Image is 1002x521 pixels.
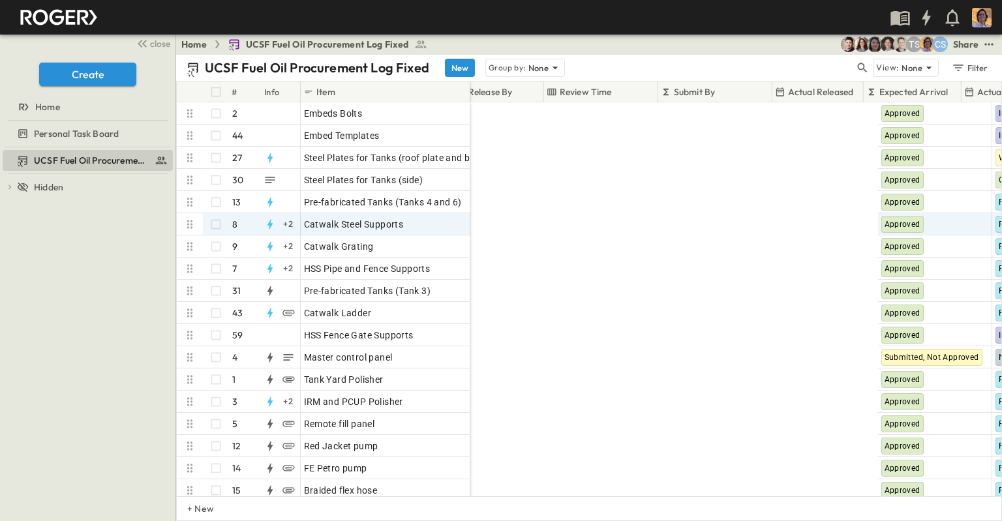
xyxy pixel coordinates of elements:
[885,109,920,118] span: Approved
[304,484,378,497] span: Braided flex hose
[304,439,378,453] span: Red Jacket pump
[304,196,462,209] span: Pre-fabricated Tanks (Tanks 4 and 6)
[34,181,63,194] span: Hidden
[880,37,896,52] img: Grayson Haaga (ghaaga@herrero.com)
[181,38,435,51] nav: breadcrumbs
[232,417,237,430] p: 5
[885,308,920,318] span: Approved
[867,37,883,52] img: Graciela Ortiz (gortiz@herrero.com)
[885,286,920,295] span: Approved
[232,351,237,364] p: 4
[885,198,920,207] span: Approved
[304,262,431,275] span: HSS Pipe and Fence Supports
[674,85,716,98] p: Submit By
[232,484,241,497] p: 15
[885,397,920,406] span: Approved
[879,85,949,98] p: Expected Arrival
[304,395,403,408] span: IRM and PCUP Polisher
[3,151,170,170] a: UCSF Fuel Oil Procurement Log Fixed
[304,218,404,231] span: Catwalk Steel Supports
[885,464,920,473] span: Approved
[304,240,374,253] span: Catwalk Grating
[919,37,935,52] img: Carlos Garcia (cgarcia@herrero.com)
[232,462,241,475] p: 14
[281,261,296,276] div: + 2
[304,373,384,386] span: Tank Yard Polisher
[232,395,237,408] p: 3
[981,37,997,52] button: test
[262,82,301,102] div: Info
[3,123,173,144] div: Personal Task Boardtest
[3,98,170,116] a: Home
[232,373,235,386] p: 1
[34,127,119,140] span: Personal Task Board
[232,218,237,231] p: 8
[885,131,920,140] span: Approved
[304,173,423,186] span: Steel Plates for Tanks (side)
[181,38,207,51] a: Home
[304,329,414,342] span: HSS Fence Gate Supports
[232,107,237,120] p: 2
[528,61,549,74] p: None
[228,38,427,51] a: UCSF Fuel Oil Procurement Log Fixed
[232,129,243,142] p: 44
[316,85,335,98] p: Item
[885,419,920,428] span: Approved
[232,196,241,209] p: 13
[35,100,60,113] span: Home
[304,151,500,164] span: Steel Plates for Tanks (roof plate and bottom)
[232,306,243,320] p: 43
[560,85,612,98] p: Review Time
[841,37,857,52] img: Alex Cardenas (acardenas@herrero.com)
[232,173,243,186] p: 30
[953,38,979,51] div: Share
[902,61,922,74] p: None
[885,331,920,340] span: Approved
[39,63,136,86] button: Create
[281,394,296,409] div: + 2
[232,284,241,297] p: 31
[788,85,854,98] p: Actual Released
[951,61,988,75] div: Filter
[264,74,280,110] div: Info
[232,329,243,342] p: 59
[445,59,475,77] button: New
[304,107,363,120] span: Embeds Bolts
[304,306,372,320] span: Catwalk Ladder
[885,220,920,229] span: Approved
[232,151,242,164] p: 27
[906,37,922,52] div: Tom Scally Jr (tscallyjr@herrero.com)
[885,353,979,362] span: Submitted, Not Approved
[468,85,513,98] p: Release By
[885,441,920,451] span: Approved
[232,262,237,275] p: 7
[150,37,170,50] span: close
[885,375,920,384] span: Approved
[932,37,948,52] div: Claire Smythe (csmythe@herrero.com)
[205,59,429,77] p: UCSF Fuel Oil Procurement Log Fixed
[885,486,920,495] span: Approved
[854,37,870,52] img: Karen Gemmill (kgemmill@herrero.com)
[893,37,909,52] img: David Dachauer (ddachauer@herrero.com)
[229,82,262,102] div: #
[232,240,237,253] p: 9
[3,150,173,171] div: UCSF Fuel Oil Procurement Log Fixedtest
[34,154,149,167] span: UCSF Fuel Oil Procurement Log Fixed
[885,175,920,185] span: Approved
[885,264,920,273] span: Approved
[304,129,380,142] span: Embed Templates
[281,216,296,232] div: + 2
[876,61,899,75] p: View:
[304,462,367,475] span: FE Petro pump
[885,242,920,251] span: Approved
[885,153,920,162] span: Approved
[246,38,409,51] span: UCSF Fuel Oil Procurement Log Fixed
[972,8,992,27] img: Profile Picture
[304,351,393,364] span: Master control panel
[947,59,992,77] button: Filter
[131,34,173,52] button: close
[232,439,241,453] p: 12
[3,125,170,143] a: Personal Task Board
[232,74,237,110] div: #
[187,502,195,515] p: + New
